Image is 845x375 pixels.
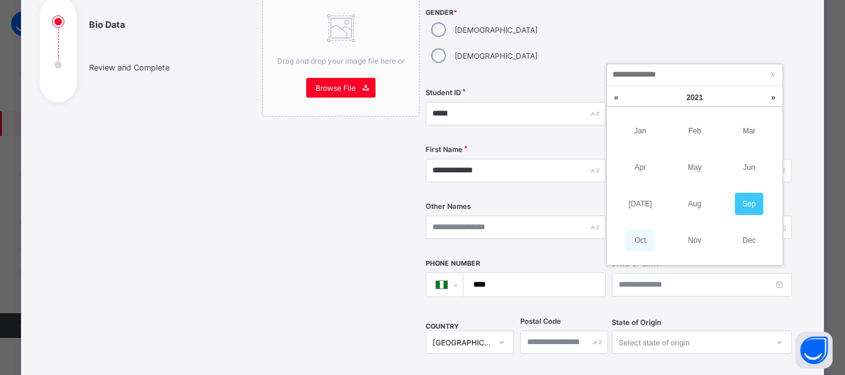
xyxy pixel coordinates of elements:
td: Jun [722,149,776,185]
a: Sep [735,193,763,215]
td: Nov [667,222,722,259]
a: Mar [735,120,763,142]
div: [GEOGRAPHIC_DATA] [432,338,491,347]
td: Dec [722,222,776,259]
a: Oct [626,229,654,251]
div: Select state of origin [619,331,690,354]
td: Jul [613,186,667,222]
a: 2021 [639,86,750,109]
td: Feb [667,112,722,149]
span: 2021 [687,93,703,102]
td: Sep [722,186,776,222]
a: Feb [680,120,709,142]
a: Jan [626,120,654,142]
td: Oct [613,222,667,259]
td: May [667,149,722,185]
label: Phone Number [426,259,480,268]
a: Apr [626,156,654,179]
a: Dec [735,229,763,251]
a: Next year (Control + right) [764,86,783,109]
a: Nov [680,229,709,251]
td: Jan [613,112,667,149]
label: Postal Code [520,317,561,326]
td: Mar [722,112,776,149]
label: First Name [426,145,463,154]
label: Student ID [426,88,461,97]
label: Other Names [426,202,471,211]
a: Aug [680,193,709,215]
a: Last year (Control + left) [607,86,625,109]
label: [DEMOGRAPHIC_DATA] [455,51,538,61]
span: Browse File [315,83,356,93]
a: Jun [735,156,763,179]
button: Open asap [796,332,833,369]
td: Aug [667,186,722,222]
span: Drag and drop your image file here or [277,56,405,65]
td: Apr [613,149,667,185]
span: State of Origin [612,318,661,327]
span: COUNTRY [426,322,459,331]
label: [DEMOGRAPHIC_DATA] [455,25,538,35]
a: May [680,156,709,179]
a: [DATE] [626,193,654,215]
span: Gender [426,9,606,17]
